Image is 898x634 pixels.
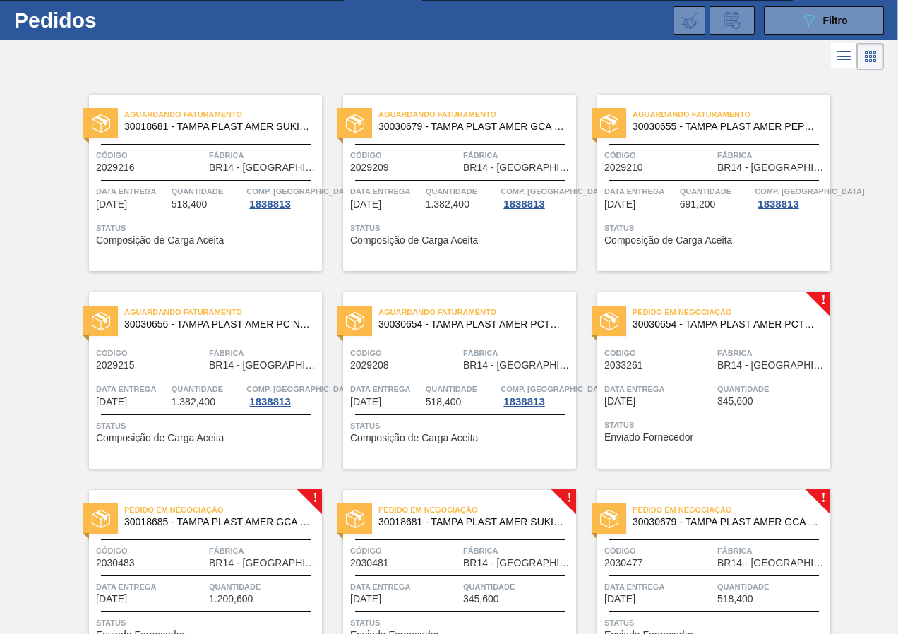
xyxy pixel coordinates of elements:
span: 1.382,400 [172,397,215,407]
span: Enviado Fornecedor [604,432,693,443]
span: 30030654 - TAMPA PLAST AMER PCTW NIV24 [378,319,565,330]
span: 30030679 - TAMPA PLAST AMER GCA ZERO NIV24 [378,121,565,132]
span: Fábrica [717,346,827,360]
div: 1838813 [246,198,293,210]
span: Pedido em Negociação [124,503,322,517]
span: BR14 - Curitibana [717,360,827,371]
span: Código [96,544,205,558]
img: status [346,510,364,528]
a: statusAguardando Faturamento30018681 - TAMPA PLAST AMER SUKITA S/LINERCódigo2029216FábricaBR14 - ... [68,95,322,271]
span: Data entrega [604,184,676,198]
span: Data entrega [604,580,714,594]
span: 2030477 [604,558,643,568]
a: Comp. [GEOGRAPHIC_DATA]1838813 [755,184,827,210]
span: Data entrega [96,580,205,594]
img: status [92,312,110,330]
div: Visão em Lista [831,43,857,70]
span: Quantidade [209,580,318,594]
span: Fábrica [463,346,573,360]
span: Status [604,221,827,235]
img: status [600,510,618,528]
span: BR14 - Curitibana [463,162,573,173]
span: Comp. Carga [246,382,356,396]
span: Composição de Carga Aceita [96,433,224,443]
span: Data entrega [96,184,168,198]
span: Comp. Carga [755,184,864,198]
div: 1838813 [501,396,547,407]
span: 2029209 [350,162,389,173]
span: 24/10/2025 [96,594,127,604]
span: Quantidade [463,580,573,594]
span: 2029210 [604,162,643,173]
span: Fábrica [463,148,573,162]
a: statusAguardando Faturamento30030679 - TAMPA PLAST AMER GCA ZERO NIV24Código2029209FábricaBR14 - ... [322,95,576,271]
span: Fábrica [717,544,827,558]
span: 1.382,400 [426,199,469,210]
a: statusAguardando Faturamento30030656 - TAMPA PLAST AMER PC NIV24Código2029215FábricaBR14 - [GEOGR... [68,292,322,469]
span: Status [604,418,827,432]
span: Status [96,221,318,235]
a: statusAguardando Faturamento30030655 - TAMPA PLAST AMER PEPSI ZERO NIV24Código2029210FábricaBR14 ... [576,95,830,271]
span: Aguardando Faturamento [378,107,576,121]
div: Visão em Cards [857,43,884,70]
span: BR14 - Curitibana [463,558,573,568]
img: status [346,114,364,133]
span: 30030679 - TAMPA PLAST AMER GCA ZERO NIV24 [633,517,819,527]
span: 2029216 [96,162,135,173]
span: 24/10/2025 [604,594,635,604]
button: Filtro [764,6,884,35]
span: Código [350,544,460,558]
span: Pedido em Negociação [633,503,830,517]
span: 02/10/2025 [350,199,381,210]
span: 2033261 [604,360,643,371]
span: 02/10/2025 [96,199,127,210]
span: Comp. Carga [501,382,610,396]
span: Status [96,419,318,433]
span: 30018685 - TAMPA PLAST AMER GCA S/LINER [124,517,311,527]
div: 1838813 [755,198,801,210]
span: 345,600 [463,594,499,604]
span: 2030483 [96,558,135,568]
span: Composição de Carga Aceita [96,235,224,246]
span: BR14 - Curitibana [717,558,827,568]
div: Solicitação de Revisão de Pedidos [710,6,755,35]
a: statusAguardando Faturamento30030654 - TAMPA PLAST AMER PCTW NIV24Código2029208FábricaBR14 - [GEO... [322,292,576,469]
span: Comp. Carga [501,184,610,198]
span: 02/10/2025 [96,397,127,407]
div: Importar Negociações dos Pedidos [673,6,705,35]
a: Comp. [GEOGRAPHIC_DATA]1838813 [501,382,573,407]
span: BR14 - Curitibana [209,558,318,568]
span: Pedido em Negociação [378,503,576,517]
span: Quantidade [680,184,752,198]
span: 1.209,600 [209,594,253,604]
span: 30030656 - TAMPA PLAST AMER PC NIV24 [124,319,311,330]
img: status [600,312,618,330]
span: Quantidade [717,382,827,396]
span: Aguardando Faturamento [633,107,830,121]
a: !statusPedido em Negociação30030654 - TAMPA PLAST AMER PCTW NIV24Código2033261FábricaBR14 - [GEOG... [576,292,830,469]
span: 24/10/2025 [350,594,381,604]
img: status [600,114,618,133]
span: Aguardando Faturamento [124,107,322,121]
span: Código [350,346,460,360]
span: Data entrega [96,382,168,396]
span: 30030655 - TAMPA PLAST AMER PEPSI ZERO NIV24 [633,121,819,132]
span: 2030481 [350,558,389,568]
span: BR14 - Curitibana [463,360,573,371]
span: BR14 - Curitibana [209,162,318,173]
span: 345,600 [717,396,753,407]
span: Código [96,148,205,162]
span: Status [604,616,827,630]
span: 30030654 - TAMPA PLAST AMER PCTW NIV24 [633,319,819,330]
span: Fábrica [209,544,318,558]
a: Comp. [GEOGRAPHIC_DATA]1838813 [501,184,573,210]
img: status [92,510,110,528]
span: 518,400 [172,199,208,210]
span: Aguardando Faturamento [124,305,322,319]
span: 30018681 - TAMPA PLAST AMER SUKITA S/LINER [378,517,565,527]
span: Status [350,616,573,630]
span: Composição de Carga Aceita [350,235,478,246]
span: Data entrega [350,184,422,198]
span: 02/10/2025 [604,199,635,210]
span: Código [350,148,460,162]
